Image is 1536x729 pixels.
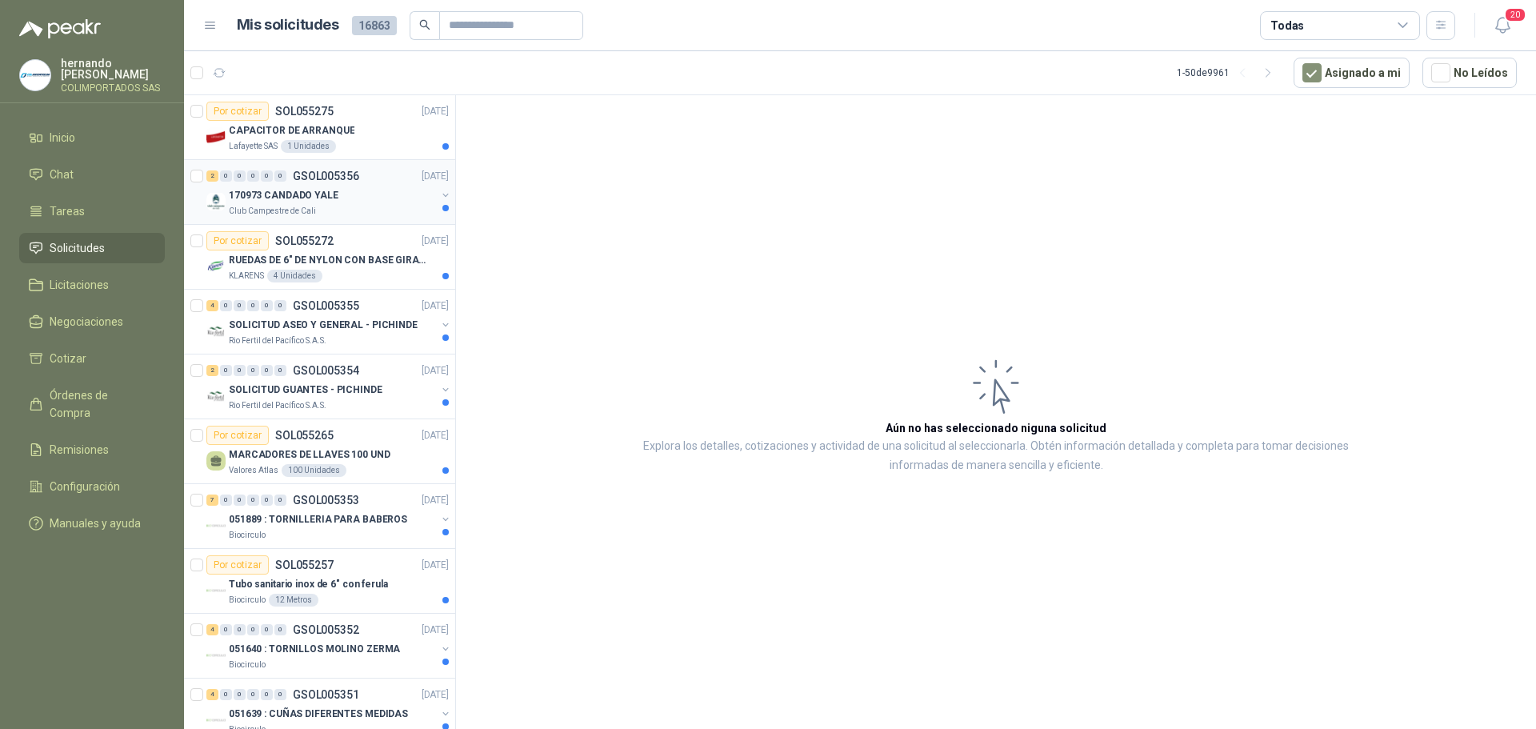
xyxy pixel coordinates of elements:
[1504,7,1526,22] span: 20
[237,14,339,37] h1: Mis solicitudes
[229,659,266,671] p: Biocirculo
[50,313,123,330] span: Negociaciones
[269,594,318,607] div: 12 Metros
[274,689,286,700] div: 0
[20,60,50,90] img: Company Logo
[206,127,226,146] img: Company Logo
[422,558,449,573] p: [DATE]
[1422,58,1517,88] button: No Leídos
[206,581,226,600] img: Company Logo
[1294,58,1410,88] button: Asignado a mi
[220,624,232,635] div: 0
[229,383,382,398] p: SOLICITUD GUANTES - PICHINDE
[61,83,165,93] p: COLIMPORTADOS SAS
[247,170,259,182] div: 0
[206,387,226,406] img: Company Logo
[293,689,359,700] p: GSOL005351
[247,300,259,311] div: 0
[50,387,150,422] span: Órdenes de Compra
[50,441,109,459] span: Remisiones
[275,430,334,441] p: SOL055265
[261,689,273,700] div: 0
[206,170,218,182] div: 2
[19,159,165,190] a: Chat
[274,170,286,182] div: 0
[206,495,218,506] div: 7
[234,365,246,376] div: 0
[206,426,269,445] div: Por cotizar
[261,495,273,506] div: 0
[19,435,165,465] a: Remisiones
[422,623,449,638] p: [DATE]
[274,365,286,376] div: 0
[206,322,226,341] img: Company Logo
[247,689,259,700] div: 0
[422,169,449,184] p: [DATE]
[50,515,141,532] span: Manuales y ayuda
[206,231,269,250] div: Por cotizar
[206,296,452,347] a: 4 0 0 0 0 0 GSOL005355[DATE] Company LogoSOLICITUD ASEO Y GENERAL - PICHINDERio Fertil del Pacífi...
[247,624,259,635] div: 0
[19,471,165,502] a: Configuración
[229,447,390,463] p: MARCADORES DE LLAVES 100 UND
[352,16,397,35] span: 16863
[229,334,326,347] p: Rio Fertil del Pacífico S.A.S.
[247,365,259,376] div: 0
[220,495,232,506] div: 0
[50,239,105,257] span: Solicitudes
[229,399,326,412] p: Rio Fertil del Pacífico S.A.S.
[419,19,430,30] span: search
[422,428,449,443] p: [DATE]
[275,106,334,117] p: SOL055275
[19,270,165,300] a: Licitaciones
[61,58,165,80] p: hernando [PERSON_NAME]
[206,102,269,121] div: Por cotizar
[886,419,1106,437] h3: Aún no has seleccionado niguna solicitud
[261,300,273,311] div: 0
[422,363,449,379] p: [DATE]
[275,235,334,246] p: SOL055272
[206,166,452,218] a: 2 0 0 0 0 0 GSOL005356[DATE] Company Logo170973 CANDADO YALEClub Campestre de Cali
[274,624,286,635] div: 0
[50,129,75,146] span: Inicio
[234,689,246,700] div: 0
[261,365,273,376] div: 0
[293,170,359,182] p: GSOL005356
[19,122,165,153] a: Inicio
[206,620,452,671] a: 4 0 0 0 0 0 GSOL005352[DATE] Company Logo051640 : TORNILLOS MOLINO ZERMABiocirculo
[19,306,165,337] a: Negociaciones
[184,549,455,614] a: Por cotizarSOL055257[DATE] Company LogoTubo sanitario inox de 6" con ferulaBiocirculo12 Metros
[19,508,165,539] a: Manuales y ayuda
[19,19,101,38] img: Logo peakr
[234,170,246,182] div: 0
[293,300,359,311] p: GSOL005355
[184,225,455,290] a: Por cotizarSOL055272[DATE] Company LogoRUEDAS DE 6" DE NYLON CON BASE GIRATORIA EN ACERO INOXIDAB...
[19,380,165,428] a: Órdenes de Compra
[50,478,120,495] span: Configuración
[261,624,273,635] div: 0
[274,495,286,506] div: 0
[206,555,269,575] div: Por cotizar
[50,350,86,367] span: Cotizar
[184,419,455,484] a: Por cotizarSOL055265[DATE] MARCADORES DE LLAVES 100 UNDValores Atlas100 Unidades
[206,361,452,412] a: 2 0 0 0 0 0 GSOL005354[DATE] Company LogoSOLICITUD GUANTES - PICHINDERio Fertil del Pacífico S.A.S.
[229,318,418,333] p: SOLICITUD ASEO Y GENERAL - PICHINDE
[229,253,428,268] p: RUEDAS DE 6" DE NYLON CON BASE GIRATORIA EN ACERO INOXIDABLE
[229,270,264,282] p: KLARENS
[422,104,449,119] p: [DATE]
[282,464,346,477] div: 100 Unidades
[261,170,273,182] div: 0
[206,646,226,665] img: Company Logo
[220,689,232,700] div: 0
[293,624,359,635] p: GSOL005352
[1177,60,1281,86] div: 1 - 50 de 9961
[234,624,246,635] div: 0
[281,140,336,153] div: 1 Unidades
[206,300,218,311] div: 4
[229,123,354,138] p: CAPACITOR DE ARRANQUE
[275,559,334,571] p: SOL055257
[274,300,286,311] div: 0
[206,192,226,211] img: Company Logo
[234,300,246,311] div: 0
[50,166,74,183] span: Chat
